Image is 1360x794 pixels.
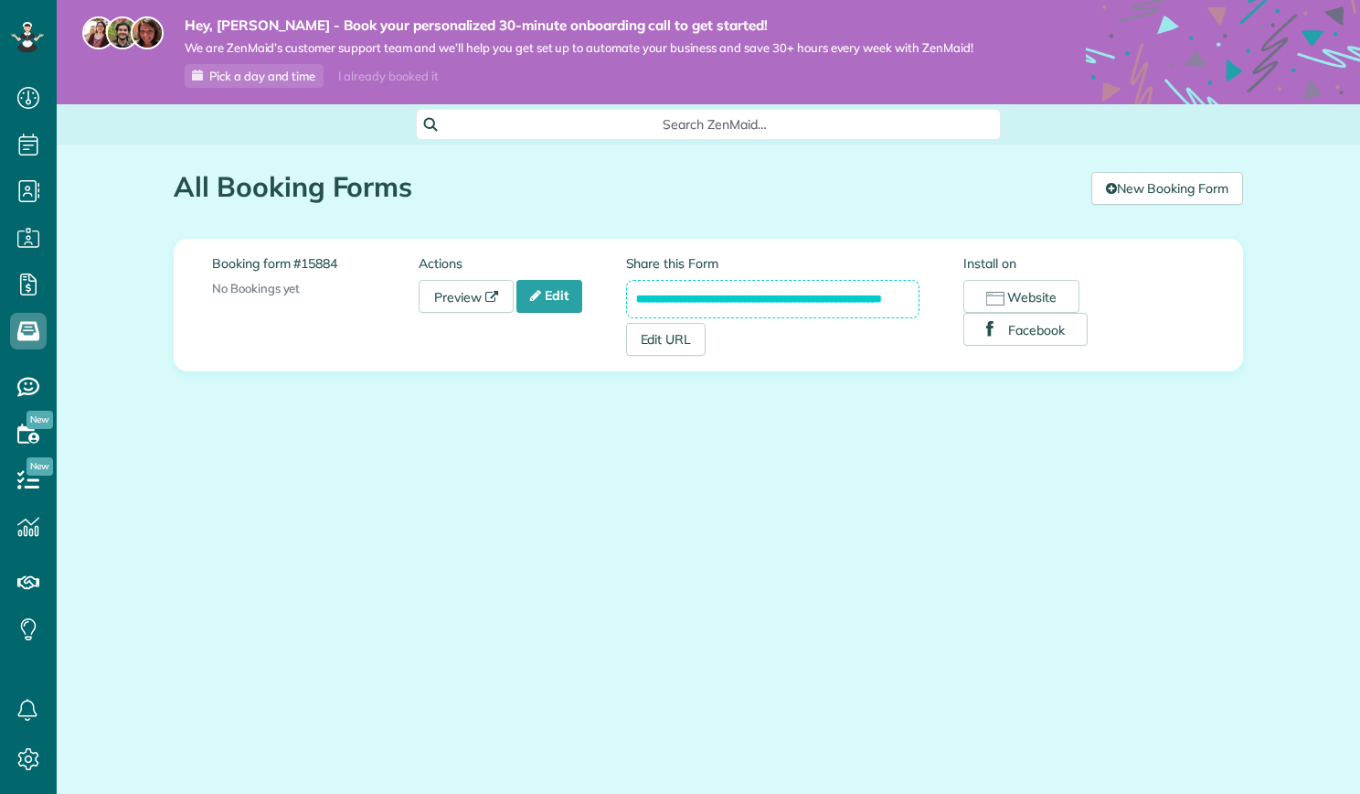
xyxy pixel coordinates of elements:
[131,16,164,49] img: michelle-19f622bdf1676172e81f8f8fba1fb50e276960ebfe0243fe18214015130c80e4.jpg
[963,254,1205,273] label: Install on
[27,411,53,429] span: New
[626,254,920,273] label: Share this Form
[516,280,582,313] a: Edit
[963,280,1079,313] button: Website
[212,281,300,295] span: No Bookings yet
[419,254,625,273] label: Actions
[185,40,973,56] span: We are ZenMaid’s customer support team and we’ll help you get set up to automate your business an...
[1091,172,1243,205] a: New Booking Form
[626,323,707,356] a: Edit URL
[419,280,514,313] a: Preview
[185,16,973,35] strong: Hey, [PERSON_NAME] - Book your personalized 30-minute onboarding call to get started!
[174,172,1078,202] h1: All Booking Forms
[27,457,53,476] span: New
[209,69,315,83] span: Pick a day and time
[106,16,139,49] img: jorge-587dff0eeaa6aab1f244e6dc62b8924c3b6ad411094392a53c71c6c4a576187d.jpg
[963,313,1088,346] button: Facebook
[185,64,324,88] a: Pick a day and time
[82,16,115,49] img: maria-72a9807cf96188c08ef61303f053569d2e2a8a1cde33d635c8a3ac13582a053d.jpg
[327,65,449,88] div: I already booked it
[212,254,419,273] label: Booking form #15884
